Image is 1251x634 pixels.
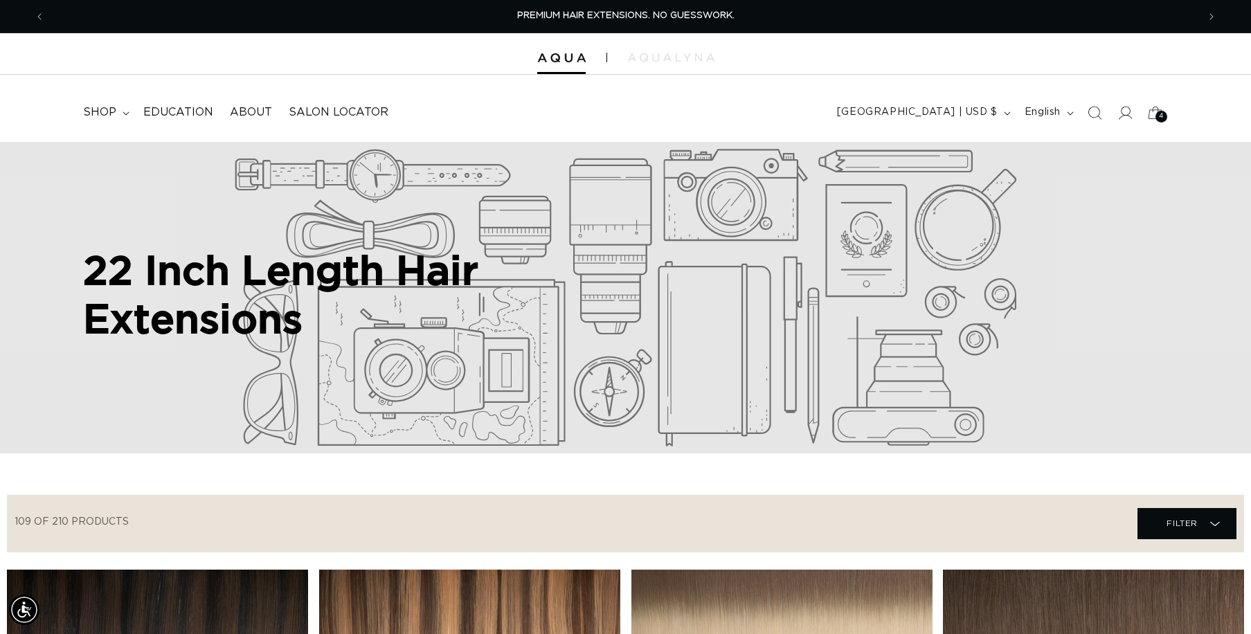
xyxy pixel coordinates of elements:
button: English [1016,100,1079,126]
a: Education [135,97,222,128]
button: Next announcement [1196,3,1227,30]
span: Education [143,105,213,120]
a: Salon Locator [280,97,397,128]
span: shop [83,105,116,120]
img: aqualyna.com [628,53,714,62]
span: [GEOGRAPHIC_DATA] | USD $ [837,105,998,120]
summary: Search [1079,98,1110,128]
button: [GEOGRAPHIC_DATA] | USD $ [829,100,1016,126]
span: Salon Locator [289,105,388,120]
button: Previous announcement [24,3,55,30]
div: Accessibility Menu [9,595,39,625]
a: About [222,97,280,128]
span: Filter [1167,510,1198,536]
summary: Filter [1137,508,1236,539]
img: Aqua Hair Extensions [537,53,586,63]
span: English [1025,105,1061,120]
span: 4 [1159,111,1164,123]
h2: 22 Inch Length Hair Extensions [83,246,609,342]
span: About [230,105,272,120]
span: 109 of 210 products [15,517,129,527]
summary: shop [75,97,135,128]
span: PREMIUM HAIR EXTENSIONS. NO GUESSWORK. [517,11,735,20]
iframe: Chat Widget [1182,568,1251,634]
